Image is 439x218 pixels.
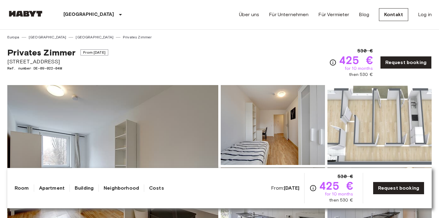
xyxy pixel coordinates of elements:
[380,56,432,69] a: Request booking
[271,185,299,191] span: From:
[345,66,373,72] span: for 10 months
[318,11,349,18] a: Für Vermieter
[309,184,317,192] svg: Check cost overview for full price breakdown. Please note that discounts apply to new joiners onl...
[76,34,113,40] a: [GEOGRAPHIC_DATA]
[75,184,94,192] a: Building
[149,184,164,192] a: Costs
[379,8,408,21] a: Kontakt
[337,173,353,180] span: 530 €
[327,85,432,165] img: Picture of unit DE-09-022-04M
[329,197,353,203] span: then 530 €
[7,66,108,71] span: Ref. number DE-09-022-04M
[15,184,29,192] a: Room
[123,34,152,40] a: Privates Zimmer
[418,11,432,18] a: Log in
[7,34,19,40] a: Europa
[29,34,66,40] a: [GEOGRAPHIC_DATA]
[7,58,108,66] span: [STREET_ADDRESS]
[39,184,65,192] a: Apartment
[357,47,373,55] span: 530 €
[63,11,114,18] p: [GEOGRAPHIC_DATA]
[349,72,373,78] span: then 530 €
[284,185,299,191] b: [DATE]
[319,180,353,191] span: 425 €
[339,55,373,66] span: 425 €
[80,49,108,55] span: From [DATE]
[359,11,369,18] a: Blog
[329,59,337,66] svg: Check cost overview for full price breakdown. Please note that discounts apply to new joiners onl...
[7,11,44,17] img: Habyt
[104,184,139,192] a: Neighborhood
[239,11,259,18] a: Über uns
[269,11,309,18] a: Für Unternehmen
[373,182,424,195] a: Request booking
[221,85,325,165] img: Picture of unit DE-09-022-04M
[325,191,353,197] span: for 10 months
[7,47,76,58] span: Privates Zimmer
